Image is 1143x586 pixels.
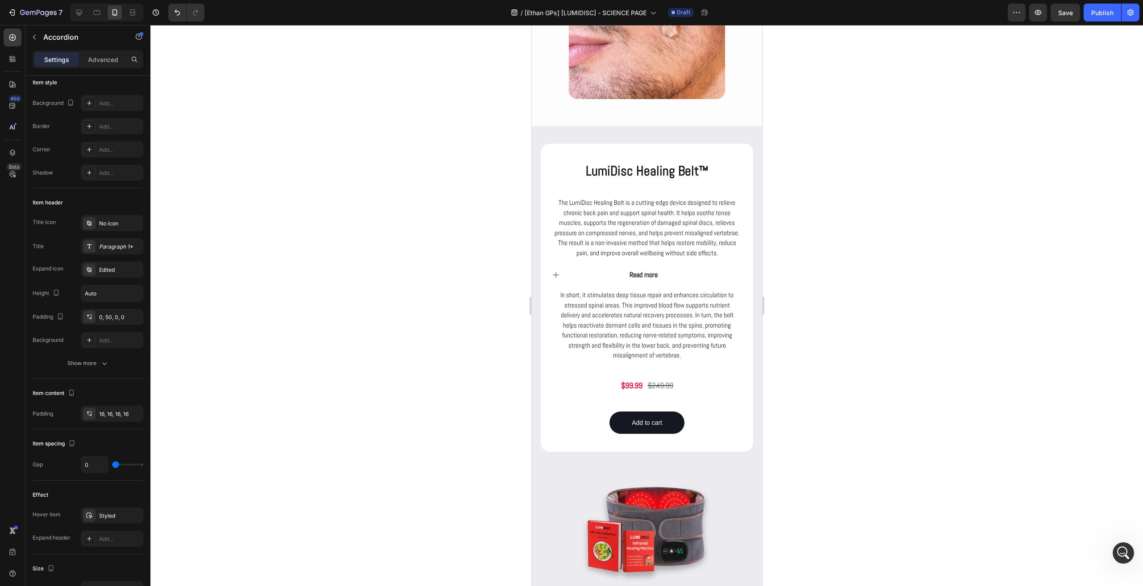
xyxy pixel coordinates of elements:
p: Accordion [43,32,119,42]
div: Undo/Redo [168,4,204,21]
span: Draft [677,8,690,17]
div: No icon [99,220,141,228]
div: Gap [33,461,43,469]
div: $249.99 [115,353,142,369]
iframe: Intercom live chat [1113,542,1134,564]
iframe: To enrich screen reader interactions, please activate Accessibility in Grammarly extension settings [532,25,762,586]
div: Add... [99,535,141,543]
div: Item header [33,199,63,207]
div: Add to cart [100,392,130,403]
div: 450 [8,95,21,102]
div: Effect [33,491,48,499]
div: 0, 50, 0, 0 [99,313,141,321]
div: Title [33,242,44,250]
div: Add... [99,169,141,177]
div: Size [33,563,56,575]
p: In short, it stimulates deep tissue repair and enhances circulation to stressed spinal areas. Thi... [28,265,202,336]
div: Paragraph 1* [99,243,141,251]
button: Publish [1084,4,1121,21]
div: Edited [99,266,141,274]
div: Beta [7,163,21,170]
div: Expand icon [33,265,63,273]
span: [Ethan GPs] [LUMIDISC] - SCIENCE PAGE [525,8,647,17]
button: 7 [4,4,67,21]
div: Item content [33,387,77,399]
div: Corner [33,145,50,154]
input: Auto [81,457,108,473]
h2: LumiDisc Healing Belt™ [20,137,211,156]
strong: Read more [98,245,126,254]
div: Add... [99,146,141,154]
p: 7 [58,7,63,18]
div: Background [33,97,76,109]
span: / [521,8,523,17]
div: Expand header [33,534,71,542]
div: Padding [33,410,53,418]
div: Background [33,336,63,344]
div: Item style [33,79,57,87]
div: Shadow [33,169,53,177]
div: Height [33,287,62,299]
div: Padding [33,311,66,323]
button: Add to cart [78,387,153,409]
div: Title icon [33,218,56,226]
div: Styled [99,512,141,520]
div: Border [33,122,50,130]
div: Add... [99,100,141,108]
div: Add... [99,123,141,131]
div: Show more [67,359,109,368]
div: Publish [1091,8,1114,17]
div: Add... [99,337,141,345]
div: Hover item [33,511,61,519]
p: The LumiDisc Healing Belt is a cutting-edge device designed to relieve chronic back pain and supp... [21,173,210,233]
img: gempages_575915822975812170-8d399e9d-3892-41aa-bb3d-12764c3d4608.png [37,434,193,583]
p: Advanced [88,55,118,64]
div: $99.99 [88,353,112,369]
button: Show more [33,355,143,371]
span: Save [1058,9,1073,17]
div: Item spacing [33,438,77,450]
div: 16, 16, 16, 16 [99,410,141,418]
button: Save [1051,4,1080,21]
p: Settings [44,55,69,64]
input: Auto [81,285,143,301]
